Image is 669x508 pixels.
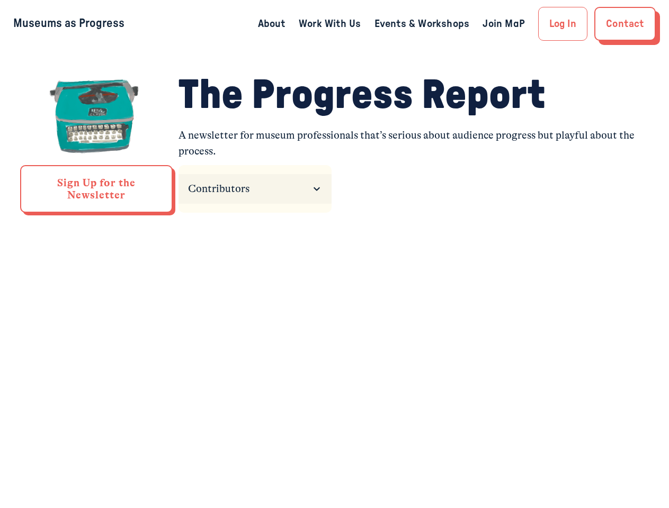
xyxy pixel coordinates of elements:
span: Contributors [188,180,308,197]
p: A newsletter for museum professionals that’s serious about audience progress but playful about th... [179,128,649,159]
a: Work With Us [299,15,361,32]
a: Contact [594,7,656,41]
a: About [258,15,286,32]
span: The Progress Report [179,75,546,116]
summary: Contributors [179,174,332,204]
a: Museums as Progress [13,17,124,29]
a: Join MaP [483,15,525,32]
a: Log In [538,7,587,41]
a: Events & Workshops [374,15,470,32]
a: Sign Up for the Newsletter [20,165,173,213]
